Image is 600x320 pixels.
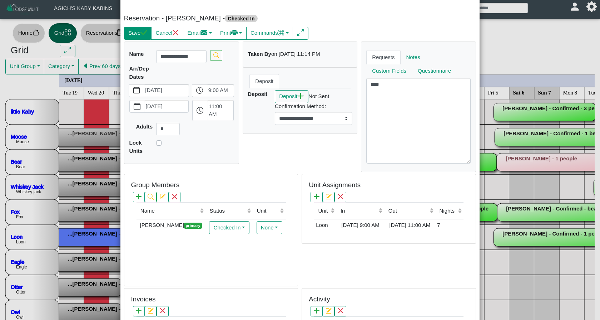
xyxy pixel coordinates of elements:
[133,192,145,202] button: plus
[323,192,334,202] button: pencil square
[183,27,216,40] button: Emailenvelope fill
[209,221,249,234] button: Checked In
[157,192,168,202] button: pencil square
[297,93,304,100] svg: plus
[309,295,330,304] h5: Activity
[338,221,383,229] div: [DATE] 9:00 AM
[388,207,428,215] div: Out
[216,27,247,40] button: Printprinter fill
[129,84,144,97] button: calendar
[140,207,198,215] div: Name
[201,29,208,36] svg: envelope fill
[318,207,329,215] div: Unit
[341,207,377,215] div: In
[309,181,361,189] h5: Unit Assignments
[311,306,322,316] button: plus
[297,29,304,36] svg: arrows angle expand
[207,84,234,97] label: 9:00 AM
[129,66,149,80] b: Arr/Dep Dates
[231,29,238,36] svg: printer fill
[293,27,308,40] button: arrows angle expand
[334,192,346,202] button: x
[366,64,412,78] a: Custom Fields
[138,221,204,229] div: [PERSON_NAME]
[338,308,343,314] svg: x
[314,194,319,199] svg: plus
[248,91,267,97] b: Deposit
[157,306,168,316] button: x
[275,103,352,110] h6: Confirmation Method:
[326,194,331,199] svg: pencil square
[326,308,331,314] svg: pencil square
[338,194,343,199] svg: x
[366,50,400,64] a: Requests
[160,308,165,314] svg: x
[184,223,202,229] span: primary
[124,14,298,23] h5: Reservation - [PERSON_NAME] -
[133,87,140,94] svg: calendar
[169,192,180,202] button: x
[136,308,142,314] svg: plus
[129,140,143,154] b: Lock Units
[140,29,147,36] svg: check
[129,51,144,57] b: Name
[386,221,434,229] div: [DATE] 11:00 AM
[249,74,279,88] a: Deposit
[136,123,153,130] b: Adults
[196,87,203,94] svg: clock
[439,207,456,215] div: Nights
[207,100,233,120] label: 11:00 AM
[144,84,189,97] label: [DATE]
[192,84,207,97] button: clock
[145,306,157,316] button: pencil square
[136,194,142,199] svg: plus
[148,308,153,314] svg: pencil square
[401,50,426,64] a: Notes
[314,219,336,231] td: Loon
[130,100,144,112] button: calendar
[131,181,179,189] h5: Group Members
[197,107,203,114] svg: clock
[193,100,207,120] button: clock
[213,52,219,58] svg: search
[145,192,157,202] button: search
[246,27,293,40] button: Commandscommand
[172,194,177,199] svg: x
[275,90,308,103] button: Depositplus
[148,194,153,199] svg: search
[248,51,271,57] b: Taken By
[124,27,152,40] button: Savecheck
[134,103,140,110] svg: calendar
[314,308,319,314] svg: plus
[323,306,334,316] button: pencil square
[133,306,145,316] button: plus
[144,100,188,112] label: [DATE]
[210,50,222,60] button: search
[435,219,463,231] td: 7
[210,207,246,215] div: Status
[160,194,165,199] svg: pencil square
[311,192,322,202] button: plus
[271,51,320,57] i: on [DATE] 11:14 PM
[172,29,179,36] svg: x
[257,207,278,215] div: Unit
[151,27,183,40] button: Cancelx
[412,64,457,78] a: Questionnaire
[278,29,285,36] svg: command
[257,221,282,234] button: None
[131,295,156,304] h5: Invoices
[334,306,346,316] button: x
[308,93,329,99] i: Not Sent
